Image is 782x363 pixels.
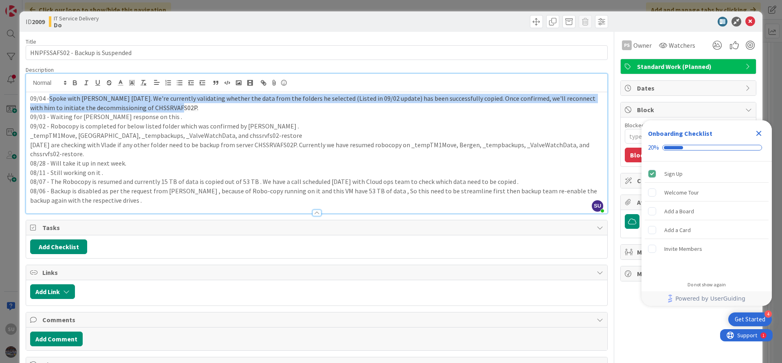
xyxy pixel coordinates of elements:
span: Standard Work (Planned) [637,62,741,71]
input: type card name here... [26,45,608,60]
span: Links [42,268,593,277]
div: 4 [764,310,772,318]
div: 20% [648,144,659,151]
button: Add Comment [30,332,83,346]
div: Do not show again [688,281,726,288]
label: Title [26,38,36,45]
span: Tasks [42,223,593,232]
p: [DATE] are checking with Vlade if any other folder need to be backup from server CHSSRVAFS02P. Cu... [30,140,603,159]
div: 1 [42,3,44,10]
div: Add a Board [664,206,694,216]
div: Add a Card is incomplete. [645,221,769,239]
button: Block [625,148,652,162]
div: Onboarding Checklist [648,128,712,138]
div: Invite Members [664,244,702,254]
p: 09/04 - [30,94,603,112]
p: _tempTM1Move, [GEOGRAPHIC_DATA], _tempbackups, _ValveWatchData, and chssrvfs02-restore [30,131,603,140]
span: Block [637,105,741,115]
span: Owner [633,40,652,50]
p: 08/28 - Will take it up in next week. [30,159,603,168]
span: Powered by UserGuiding [675,294,745,303]
button: Add Link [30,284,75,299]
span: Description [26,66,54,73]
p: 09/02 - Robocopy is completed for below listed folder which was confirmed by [PERSON_NAME] . [30,122,603,131]
label: Blocked Reason [625,122,664,129]
span: Attachments [637,197,741,207]
div: Checklist Container [641,120,772,306]
div: Get Started [735,315,765,323]
span: SU [592,200,603,212]
b: 2009 [32,18,45,26]
span: Custom Fields [637,176,741,186]
div: Footer [641,291,772,306]
span: Support [17,1,37,11]
span: Metrics [637,269,741,279]
div: Add a Card [664,225,691,235]
span: Comments [42,315,593,325]
span: Mirrors [637,247,741,257]
div: Welcome Tour [664,188,699,197]
div: Checklist progress: 20% [648,144,765,151]
span: Watchers [669,40,695,50]
a: Powered by UserGuiding [646,291,768,306]
b: Do [54,22,99,28]
div: Sign Up is complete. [645,165,769,183]
div: Open Get Started checklist, remaining modules: 4 [728,312,772,326]
span: ID [26,17,45,27]
div: Add a Board is incomplete. [645,202,769,220]
div: Checklist items [641,162,772,276]
div: Close Checklist [752,127,765,140]
div: Sign Up [664,169,683,179]
span: IT Service Delivery [54,15,99,22]
p: 08/06 - Backup is disabled as per the request from [PERSON_NAME] , because of Robo-copy running o... [30,186,603,205]
span: Dates [637,83,741,93]
p: 08/11 - Still working on it . [30,168,603,177]
div: PS [622,40,632,50]
div: Invite Members is incomplete. [645,240,769,258]
button: Add Checklist [30,239,87,254]
span: Spoke with [PERSON_NAME] [DATE]. We're currently validating whether the data from the folders he ... [30,94,597,112]
p: 08/07 - The Robocopy is resumed and currently 15 TB of data is copied out of 53 TB . We have a ca... [30,177,603,186]
div: Welcome Tour is incomplete. [645,184,769,201]
p: 09/03 - Waiting for [PERSON_NAME] response on this . [30,112,603,122]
